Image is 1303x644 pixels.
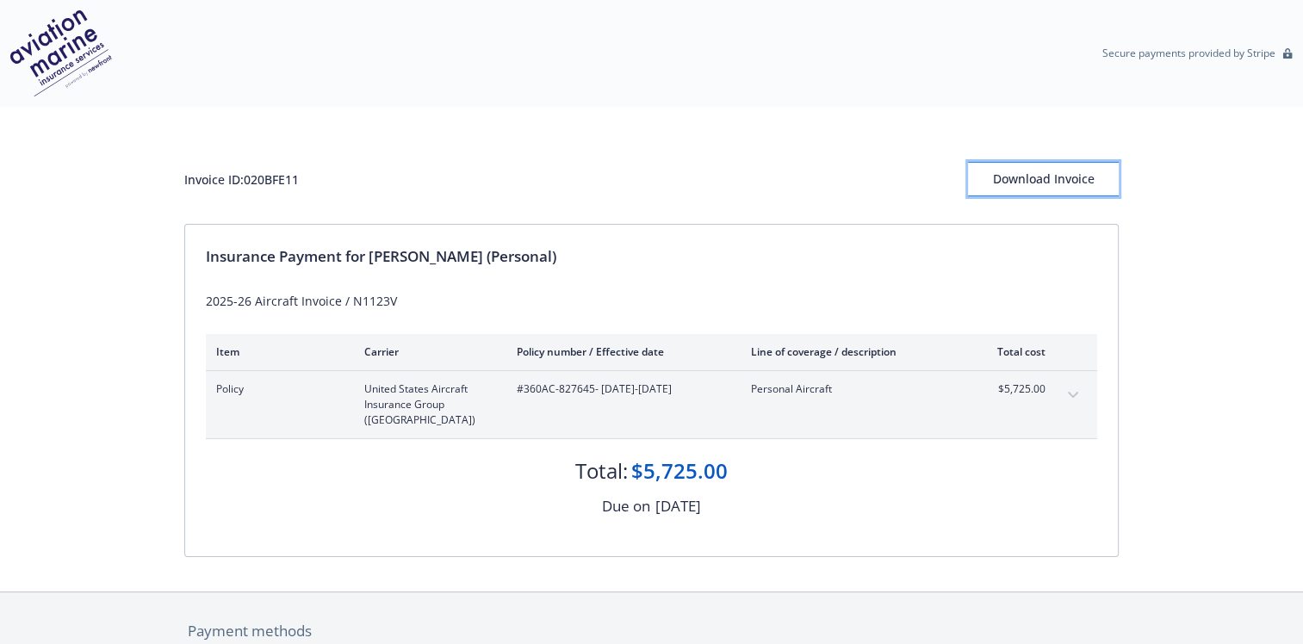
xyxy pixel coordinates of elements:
[364,381,489,428] span: United States Aircraft Insurance Group ([GEOGRAPHIC_DATA])
[751,381,953,397] span: Personal Aircraft
[1102,46,1275,60] p: Secure payments provided by Stripe
[655,495,701,517] div: [DATE]
[216,344,337,359] div: Item
[1059,381,1087,409] button: expand content
[517,381,723,397] span: #360AC-827645 - [DATE]-[DATE]
[364,344,489,359] div: Carrier
[981,381,1046,397] span: $5,725.00
[631,456,728,486] div: $5,725.00
[188,620,1115,642] div: Payment methods
[206,371,1097,438] div: PolicyUnited States Aircraft Insurance Group ([GEOGRAPHIC_DATA])#360AC-827645- [DATE]-[DATE]Perso...
[206,292,1097,310] div: 2025-26 Aircraft Invoice / N1123V
[981,344,1046,359] div: Total cost
[184,170,299,189] div: Invoice ID: 020BFE11
[968,163,1119,195] div: Download Invoice
[216,381,337,397] span: Policy
[206,245,1097,268] div: Insurance Payment for [PERSON_NAME] (Personal)
[968,162,1119,196] button: Download Invoice
[751,344,953,359] div: Line of coverage / description
[575,456,628,486] div: Total:
[517,344,723,359] div: Policy number / Effective date
[602,495,650,517] div: Due on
